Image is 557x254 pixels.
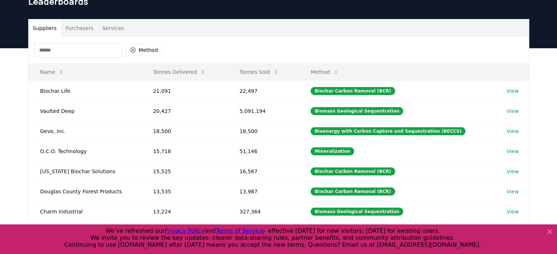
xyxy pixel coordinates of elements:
td: 20,427 [141,101,228,121]
div: Biomass Geological Sequestration [311,107,403,115]
button: Services [98,19,128,37]
td: 5,091,194 [228,101,299,121]
button: Method [125,44,163,56]
div: Biochar Carbon Removal (BCR) [311,167,395,175]
td: 18,500 [141,121,228,141]
div: Bioenergy with Carbon Capture and Sequestration (BECCS) [311,127,465,135]
a: View [506,87,519,95]
a: View [506,168,519,175]
td: [US_STATE] Biochar Solutions [29,161,141,181]
a: View [506,107,519,115]
td: O.C.O. Technology [29,141,141,161]
td: 13,535 [141,181,228,201]
td: 15,525 [141,161,228,181]
td: 327,364 [228,201,299,221]
td: Charm Industrial [29,201,141,221]
button: Tonnes Sold [234,65,285,79]
td: Vaulted Deep [29,101,141,121]
a: View [506,188,519,195]
td: 51,146 [228,141,299,161]
td: 15,718 [141,141,228,161]
td: 21,091 [141,81,228,101]
td: Gevo, Inc. [29,121,141,141]
div: Biomass Geological Sequestration [311,208,403,216]
td: 13,224 [141,201,228,221]
div: Biochar Carbon Removal (BCR) [311,187,395,196]
a: View [506,128,519,135]
td: 22,497 [228,81,299,101]
button: Purchasers [61,19,98,37]
a: View [506,148,519,155]
button: Suppliers [29,19,61,37]
td: 8,384 [141,221,228,242]
button: Name [34,65,70,79]
td: 13,987 [228,181,299,201]
td: Douglas County Forest Products [29,181,141,201]
button: Tonnes Delivered [147,65,212,79]
td: MASH Makes [29,221,141,242]
td: 16,567 [228,161,299,181]
td: Biochar Life [29,81,141,101]
td: 27,235 [228,221,299,242]
td: 18,500 [228,121,299,141]
a: View [506,208,519,215]
button: Method [305,65,345,79]
div: Mineralization [311,147,354,155]
div: Biochar Carbon Removal (BCR) [311,87,395,95]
